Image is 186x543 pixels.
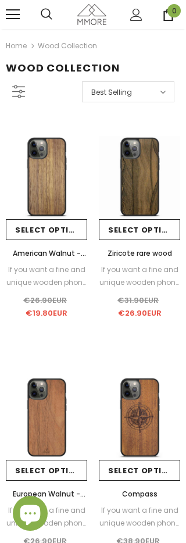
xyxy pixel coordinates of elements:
[23,295,67,306] span: €26.90EUR
[6,263,87,289] div: If you want a fine and unique wooden phone case,...
[77,4,106,24] img: MMORE Cases
[6,247,87,260] a: American Walnut - LIMITED EDITION
[38,41,97,51] a: Wood Collection
[91,87,132,98] span: Best Selling
[13,248,86,271] span: American Walnut - LIMITED EDITION
[6,60,120,75] span: Wood Collection
[26,308,67,319] span: €19.80EUR
[6,39,27,53] a: Home
[99,219,180,240] a: Select options
[118,308,162,319] span: €26.90EUR
[99,488,180,501] a: Compass
[9,496,51,534] inbox-online-store-chat: Shopify online store chat
[6,504,87,530] div: If you want a fine and unique wooden phone case,...
[99,504,180,530] div: If you want a fine and unique wooden phone case,...
[13,489,85,512] span: European Walnut - LIMITED EDITION
[167,4,181,17] span: 0
[117,295,159,306] span: €31.90EUR
[162,9,174,21] a: 0
[108,248,172,258] span: Ziricote rare wood
[99,263,180,289] div: If you want a fine and unique wooden phone case,...
[99,247,180,260] a: Ziricote rare wood
[6,219,87,240] a: Select options
[6,460,87,481] a: Select options
[6,488,87,501] a: European Walnut - LIMITED EDITION
[99,460,180,481] a: Select options
[122,489,158,499] span: Compass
